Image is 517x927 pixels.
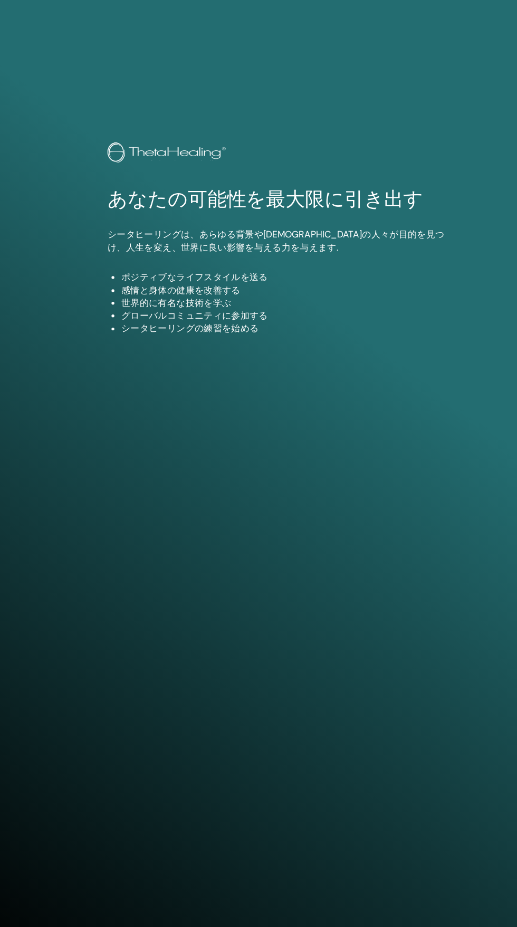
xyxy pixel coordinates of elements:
[112,274,417,285] li: 感情と身体の健康を改善する
[99,222,417,246] p: シータヒーリングは、あらゆる背景や[DEMOGRAPHIC_DATA]の人々が目的を見つけ、人生を変え、世界に良い影響を与える力を与えます.
[112,309,417,321] li: シータヒーリングの練習を始める
[112,262,417,273] li: ポジティブなライフスタイルを送る
[112,297,417,309] li: グローバルコミュニティに参加する
[112,285,417,297] li: 世界的に有名な技術を学ぶ
[99,185,417,207] h1: あなたの可能性を最大限に引き出す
